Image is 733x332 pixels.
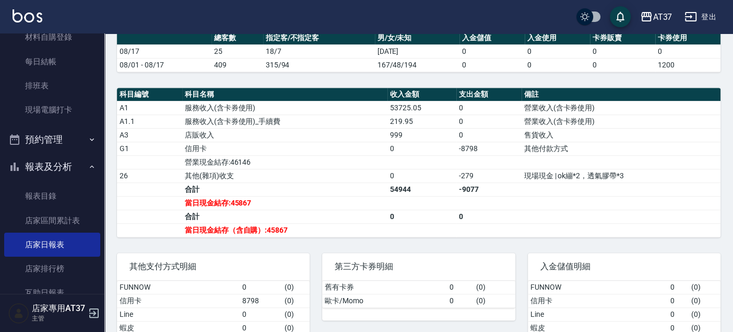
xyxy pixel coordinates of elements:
[459,58,525,72] td: 0
[525,58,590,72] td: 0
[474,294,515,307] td: ( 0 )
[522,115,720,128] td: 營業收入(含卡券使用)
[117,88,182,101] th: 科目編號
[456,142,522,155] td: -8798
[456,88,522,101] th: 支出金額
[528,294,668,307] td: 信用卡
[13,9,42,22] img: Logo
[387,142,456,155] td: 0
[522,88,720,101] th: 備註
[387,128,456,142] td: 999
[655,58,720,72] td: 1200
[522,101,720,115] td: 營業收入(含卡券使用)
[522,169,720,182] td: 現場現金 | ok繃*2，透氣膠帶*3
[590,31,655,45] th: 卡券販賣
[182,223,387,237] td: 當日現金結存（含自購）:45867
[182,142,387,155] td: 信用卡
[4,74,100,98] a: 排班表
[322,281,447,294] td: 舊有卡券
[263,44,375,58] td: 18/7
[456,128,522,142] td: 0
[211,31,263,45] th: 總客數
[117,281,240,294] td: FUNNOW
[117,307,240,321] td: Line
[282,294,310,307] td: ( 0 )
[387,169,456,182] td: 0
[32,303,85,314] h5: 店家專用AT37
[459,31,525,45] th: 入金儲值
[680,7,720,27] button: 登出
[525,44,590,58] td: 0
[668,281,689,294] td: 0
[655,31,720,45] th: 卡券使用
[240,307,282,321] td: 0
[528,307,668,321] td: Line
[456,210,522,223] td: 0
[447,281,474,294] td: 0
[4,126,100,153] button: 預約管理
[32,314,85,323] p: 主管
[456,115,522,128] td: 0
[182,182,387,196] td: 合計
[590,44,655,58] td: 0
[474,281,515,294] td: ( 0 )
[335,261,502,272] span: 第三方卡券明細
[456,169,522,182] td: -279
[263,31,375,45] th: 指定客/不指定客
[117,58,211,72] td: 08/01 - 08/17
[117,101,182,115] td: A1
[668,307,689,321] td: 0
[263,58,375,72] td: 315/94
[129,261,297,272] span: 其他支付方式明細
[117,128,182,142] td: A3
[4,184,100,208] a: 報表目錄
[211,58,263,72] td: 409
[447,294,474,307] td: 0
[610,6,631,27] button: save
[689,307,720,321] td: ( 0 )
[387,210,456,223] td: 0
[655,44,720,58] td: 0
[375,31,459,45] th: 男/女/未知
[182,115,387,128] td: 服務收入(含卡券使用)_手續費
[4,25,100,49] a: 材料自購登錄
[211,44,263,58] td: 25
[522,142,720,155] td: 其他付款方式
[240,294,282,307] td: 8798
[387,115,456,128] td: 219.95
[182,169,387,182] td: 其他(雜項)收支
[4,209,100,233] a: 店家區間累計表
[117,115,182,128] td: A1.1
[117,142,182,155] td: G1
[322,281,515,308] table: a dense table
[4,257,100,281] a: 店家排行榜
[375,44,459,58] td: [DATE]
[117,44,211,58] td: 08/17
[182,196,387,210] td: 當日現金結存:45867
[689,294,720,307] td: ( 0 )
[182,155,387,169] td: 營業現金結存:46146
[689,281,720,294] td: ( 0 )
[375,58,459,72] td: 167/48/194
[4,153,100,180] button: 報表及分析
[4,281,100,305] a: 互助日報表
[387,182,456,196] td: 54944
[182,210,387,223] td: 合計
[456,182,522,196] td: -9077
[387,88,456,101] th: 收入金額
[182,128,387,142] td: 店販收入
[668,294,689,307] td: 0
[117,88,720,237] table: a dense table
[282,307,310,321] td: ( 0 )
[117,294,240,307] td: 信用卡
[182,101,387,115] td: 服務收入(含卡券使用)
[636,6,676,28] button: AT37
[117,169,182,182] td: 26
[4,233,100,257] a: 店家日報表
[525,31,590,45] th: 入金使用
[459,44,525,58] td: 0
[590,58,655,72] td: 0
[540,261,708,272] span: 入金儲值明細
[322,294,447,307] td: 歐卡/Momo
[117,31,720,72] table: a dense table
